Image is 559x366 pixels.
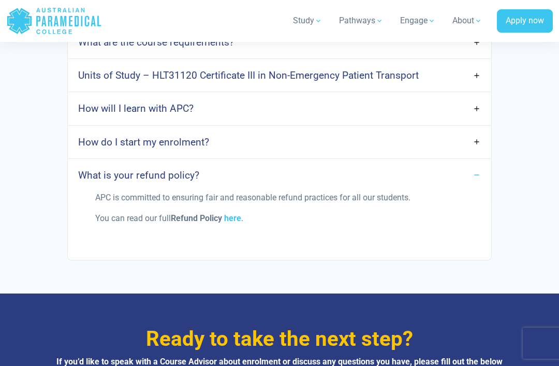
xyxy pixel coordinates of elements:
[68,96,492,121] a: How will I learn with APC?
[171,213,222,223] strong: Refund Policy
[78,69,419,81] h4: Units of Study – HLT31120 Certificate III in Non-Emergency Patient Transport
[47,327,512,352] h3: Ready to take the next step?
[394,6,442,35] a: Engage
[95,212,464,225] p: You can read our full .
[446,6,489,35] a: About
[68,63,492,87] a: Units of Study – HLT31120 Certificate III in Non-Emergency Patient Transport
[95,192,464,204] p: APC is committed to ensuring fair and reasonable refund practices for all our students.
[68,30,492,54] a: What are the course requirements?
[78,136,209,148] h4: How do I start my enrolment?
[78,103,194,114] h4: How will I learn with APC?
[287,6,329,35] a: Study
[78,169,199,181] h4: What is your refund policy?
[78,36,234,48] h4: What are the course requirements?
[333,6,390,35] a: Pathways
[224,213,241,223] a: here
[6,4,102,38] a: Australian Paramedical College
[68,130,492,154] a: How do I start my enrolment?
[68,163,492,187] a: What is your refund policy?
[497,9,553,33] a: Apply now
